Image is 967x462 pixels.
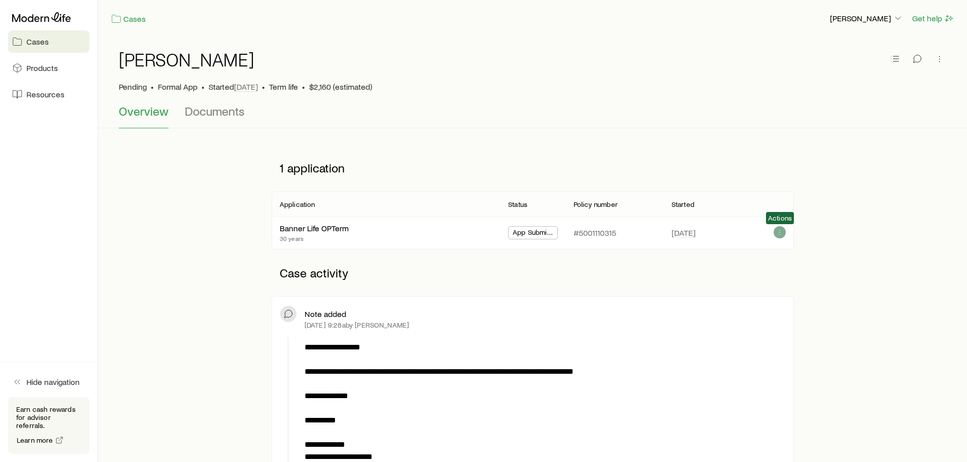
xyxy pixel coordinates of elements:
[280,234,349,242] p: 30 years
[209,82,258,92] p: Started
[280,200,315,208] p: Application
[26,89,64,99] span: Resources
[672,200,694,208] p: Started
[8,371,89,393] button: Hide navigation
[158,82,197,92] span: Formal App
[234,82,258,92] span: [DATE]
[280,223,349,233] a: Banner Life OPTerm
[8,57,89,79] a: Products
[111,13,146,25] a: Cases
[574,200,618,208] p: Policy number
[912,13,955,24] button: Get help
[119,104,947,128] div: Case details tabs
[574,228,616,238] p: #5001110315
[262,82,265,92] span: •
[305,321,409,329] p: [DATE] 9:28a by [PERSON_NAME]
[302,82,305,92] span: •
[829,13,904,25] button: [PERSON_NAME]
[272,258,794,288] p: Case activity
[185,104,245,118] span: Documents
[309,82,372,92] span: $2,160 (estimated)
[26,37,49,47] span: Cases
[768,214,792,222] span: Actions
[8,30,89,53] a: Cases
[508,200,527,208] p: Status
[305,309,346,319] p: Note added
[119,49,254,69] h1: [PERSON_NAME]
[8,397,89,454] div: Earn cash rewards for advisor referrals.Learn more
[202,82,205,92] span: •
[26,377,80,387] span: Hide navigation
[280,223,349,234] div: Banner Life OPTerm
[16,405,81,430] p: Earn cash rewards for advisor referrals.
[119,82,147,92] p: Pending
[17,437,53,444] span: Learn more
[672,228,695,238] span: [DATE]
[151,82,154,92] span: •
[272,153,794,183] p: 1 application
[119,104,169,118] span: Overview
[269,82,298,92] span: Term life
[513,228,553,239] span: App Submitted
[8,83,89,105] a: Resources
[830,13,903,23] p: [PERSON_NAME]
[26,63,58,73] span: Products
